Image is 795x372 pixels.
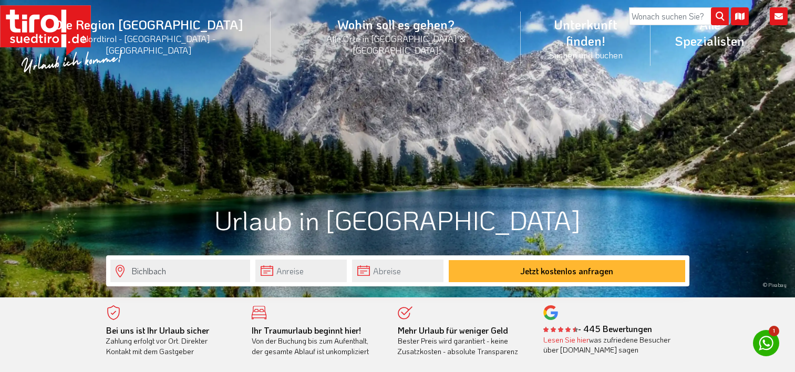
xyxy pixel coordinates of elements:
a: Unterkunft finden!Suchen und buchen [521,5,651,72]
b: - 445 Bewertungen [543,323,652,334]
small: Suchen und buchen [533,49,638,60]
small: Nordtirol - [GEOGRAPHIC_DATA] - [GEOGRAPHIC_DATA] [39,33,258,56]
a: Die Region [GEOGRAPHIC_DATA]Nordtirol - [GEOGRAPHIC_DATA] - [GEOGRAPHIC_DATA] [26,5,271,67]
div: Von der Buchung bis zum Aufenthalt, der gesamte Ablauf ist unkompliziert [252,325,382,357]
i: Kontakt [770,7,788,25]
b: Bei uns ist Ihr Urlaub sicher [106,325,209,336]
input: Abreise [352,260,443,282]
i: Karte öffnen [731,7,749,25]
input: Wonach suchen Sie? [629,7,729,25]
a: Wohin soll es gehen?Alle Orte in [GEOGRAPHIC_DATA] & [GEOGRAPHIC_DATA] [271,5,521,67]
b: Ihr Traumurlaub beginnt hier! [252,325,361,336]
button: Jetzt kostenlos anfragen [449,260,685,282]
b: Mehr Urlaub für weniger Geld [398,325,508,336]
input: Wo soll's hingehen? [110,260,250,282]
a: 1 [753,330,779,356]
a: Lesen Sie hier [543,335,589,345]
div: Zahlung erfolgt vor Ort. Direkter Kontakt mit dem Gastgeber [106,325,236,357]
input: Anreise [255,260,347,282]
h1: Urlaub in [GEOGRAPHIC_DATA] [106,205,689,234]
div: was zufriedene Besucher über [DOMAIN_NAME] sagen [543,335,674,355]
small: Alle Orte in [GEOGRAPHIC_DATA] & [GEOGRAPHIC_DATA] [283,33,508,56]
a: Alle Spezialisten [651,5,769,60]
span: 1 [769,326,779,336]
div: Bester Preis wird garantiert - keine Zusatzkosten - absolute Transparenz [398,325,528,357]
